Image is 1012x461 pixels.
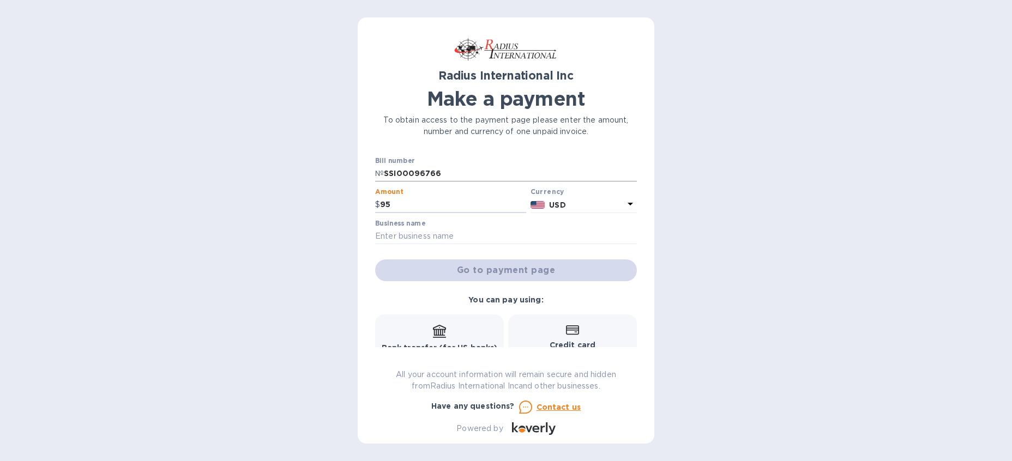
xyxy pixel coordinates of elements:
label: Bill number [375,157,414,164]
label: Amount [375,189,403,196]
b: Bank transfer (for US banks) [382,343,498,352]
b: Currency [531,187,564,196]
p: Powered by [456,423,503,434]
b: Radius International Inc [438,69,574,82]
input: Enter bill number [384,166,637,182]
p: $ [375,199,380,210]
b: You can pay using: [468,295,543,304]
p: № [375,168,384,179]
b: Credit card [550,341,595,349]
label: Business name [375,220,425,227]
img: USD [531,201,545,209]
p: All your account information will remain secure and hidden from Radius International Inc and othe... [375,369,637,392]
h1: Make a payment [375,87,637,110]
b: USD [549,201,565,209]
b: Have any questions? [431,402,515,410]
u: Contact us [537,403,581,411]
p: To obtain access to the payment page please enter the amount, number and currency of one unpaid i... [375,114,637,137]
input: Enter business name [375,228,637,245]
input: 0.00 [380,197,526,213]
